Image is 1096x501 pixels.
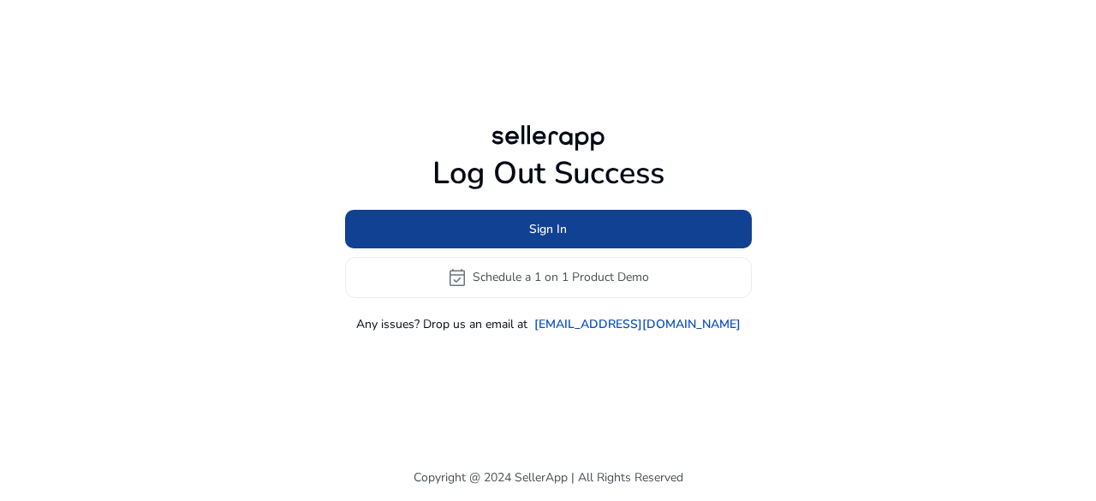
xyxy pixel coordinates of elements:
h1: Log Out Success [345,155,752,192]
button: event_availableSchedule a 1 on 1 Product Demo [345,257,752,298]
button: Sign In [345,210,752,248]
span: Sign In [529,220,567,238]
a: [EMAIL_ADDRESS][DOMAIN_NAME] [534,315,741,333]
span: event_available [447,267,468,288]
p: Any issues? Drop us an email at [356,315,527,333]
